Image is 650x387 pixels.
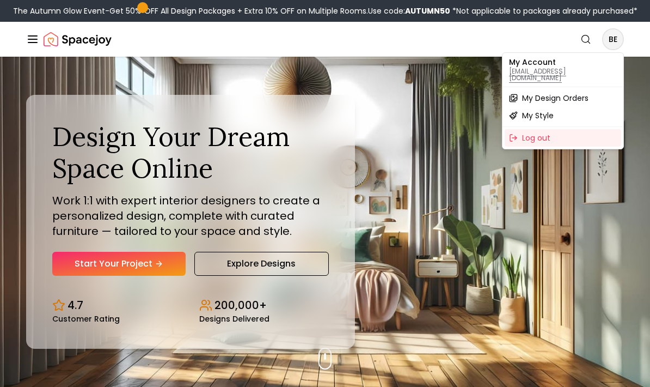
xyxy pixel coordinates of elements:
[505,89,621,107] a: My Design Orders
[509,58,617,66] p: My Account
[505,107,621,124] a: My Style
[522,93,588,104] span: My Design Orders
[505,129,621,147] div: Log out
[522,110,554,121] span: My Style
